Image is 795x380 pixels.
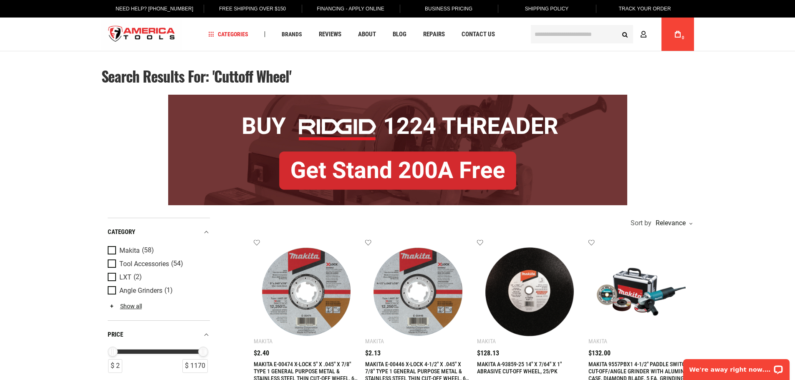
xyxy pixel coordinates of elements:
[134,274,142,281] span: (2)
[254,350,269,357] span: $2.40
[477,361,562,375] a: MAKITA A-93859-25 14" X 7/64" X 1" ABRASIVE CUT-OFF WHEEL, 25/PK
[588,350,611,357] span: $132.00
[108,259,208,269] a: Tool Accessories (54)
[108,329,210,340] div: price
[282,31,302,37] span: Brands
[168,95,627,205] img: BOGO: Buy RIDGID® 1224 Threader, Get Stand 200A Free!
[119,247,140,254] span: Makita
[182,359,208,373] div: $ 1170
[101,19,182,50] a: store logo
[171,260,183,267] span: (54)
[108,359,122,373] div: $ 2
[108,246,208,255] a: Makita (58)
[458,29,499,40] a: Contact Us
[119,274,131,281] span: LXT
[419,29,449,40] a: Repairs
[315,29,345,40] a: Reviews
[631,220,651,226] span: Sort by
[108,303,142,310] a: Show all
[525,6,569,12] span: Shipping Policy
[319,31,341,38] span: Reviews
[617,26,633,42] button: Search
[374,247,462,336] img: MAKITA E-00446 X-LOCK 4-1/2
[682,35,684,40] span: 0
[142,247,154,254] span: (58)
[423,31,445,38] span: Repairs
[354,29,380,40] a: About
[365,338,384,345] div: Makita
[208,31,248,37] span: Categories
[393,31,406,38] span: Blog
[477,350,499,357] span: $128.13
[358,31,376,38] span: About
[365,350,381,357] span: $2.13
[119,260,169,268] span: Tool Accessories
[119,287,162,294] span: Angle Grinders
[101,65,291,87] span: Search results for: 'cuttoff wheel'
[254,338,273,345] div: Makita
[588,338,607,345] div: Makita
[389,29,410,40] a: Blog
[168,95,627,101] a: BOGO: Buy RIDGID® 1224 Threader, Get Stand 200A Free!
[670,18,686,51] a: 0
[108,273,208,282] a: LXT (2)
[204,29,252,40] a: Categories
[678,354,795,380] iframe: LiveChat chat widget
[108,286,208,295] a: Angle Grinders (1)
[101,19,182,50] img: America Tools
[262,247,351,336] img: MAKITA E-00474 X-LOCK 5
[477,338,496,345] div: Makita
[462,31,495,38] span: Contact Us
[597,247,686,336] img: MAKITA 9557PBX1 4-1/2
[278,29,306,40] a: Brands
[164,287,173,294] span: (1)
[654,220,692,226] div: Relevance
[108,226,210,238] div: category
[485,247,574,336] img: MAKITA A-93859-25 14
